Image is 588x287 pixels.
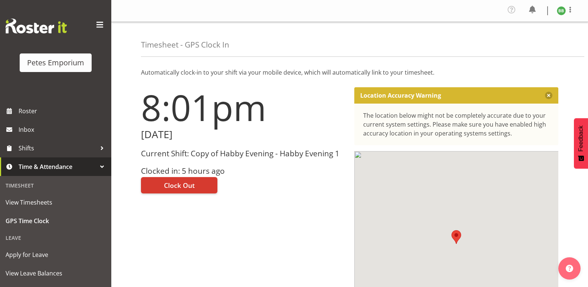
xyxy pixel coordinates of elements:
p: Automatically clock-in to your shift via your mobile device, which will automatically link to you... [141,68,558,77]
div: Timesheet [2,178,109,193]
a: Apply for Leave [2,245,109,264]
span: Roster [19,105,108,117]
span: GPS Time Clock [6,215,106,226]
h1: 8:01pm [141,87,345,127]
span: Apply for Leave [6,249,106,260]
span: View Leave Balances [6,268,106,279]
div: Leave [2,230,109,245]
img: Rosterit website logo [6,19,67,33]
span: Clock Out [164,180,195,190]
button: Clock Out [141,177,217,193]
h3: Current Shift: Copy of Habby Evening - Habby Evening 1 [141,149,345,158]
span: Time & Attendance [19,161,96,172]
span: View Timesheets [6,197,106,208]
div: Petes Emporium [27,57,84,68]
div: The location below might not be completely accurate due to your current system settings. Please m... [363,111,550,138]
h4: Timesheet - GPS Clock In [141,40,229,49]
img: help-xxl-2.png [566,265,573,272]
a: View Timesheets [2,193,109,212]
a: GPS Time Clock [2,212,109,230]
img: beena-bist9974.jpg [557,6,566,15]
h3: Clocked in: 5 hours ago [141,167,345,175]
span: Feedback [578,125,584,151]
p: Location Accuracy Warning [360,92,441,99]
span: Shifts [19,143,96,154]
button: Close message [545,92,552,99]
span: Inbox [19,124,108,135]
a: View Leave Balances [2,264,109,283]
button: Feedback - Show survey [574,118,588,169]
h2: [DATE] [141,129,345,140]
